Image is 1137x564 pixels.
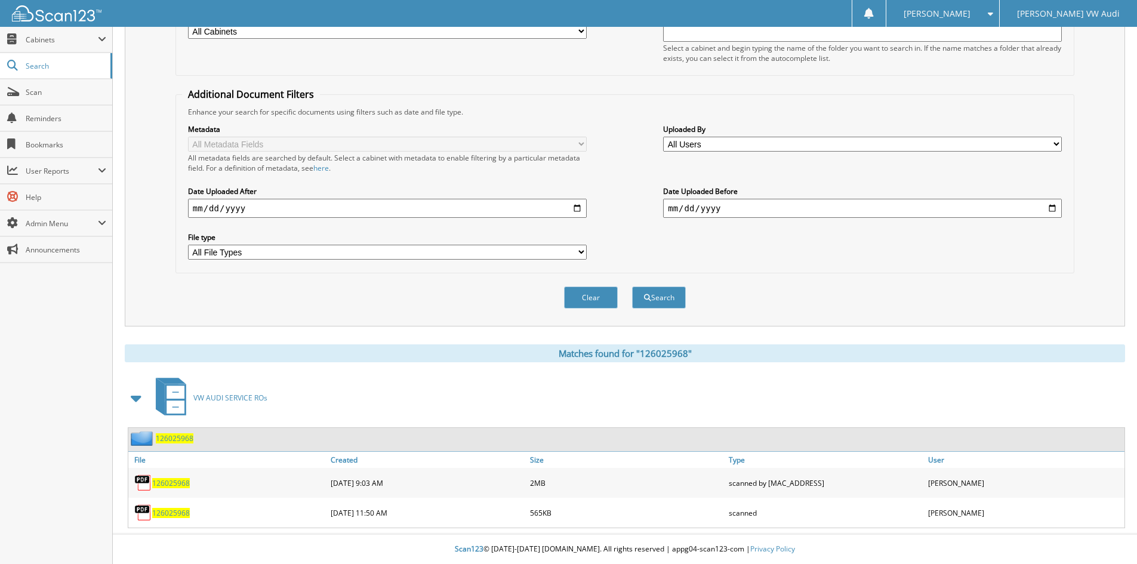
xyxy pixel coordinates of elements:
a: User [925,452,1124,468]
span: Admin Menu [26,218,98,229]
a: Created [328,452,527,468]
div: Enhance your search for specific documents using filters such as date and file type. [182,107,1068,117]
a: File [128,452,328,468]
a: 126025968 [152,478,190,488]
a: Privacy Policy [750,544,795,554]
input: end [663,199,1062,218]
a: Size [527,452,726,468]
label: Uploaded By [663,124,1062,134]
img: scan123-logo-white.svg [12,5,101,21]
a: 126025968 [152,508,190,518]
div: Select a cabinet and begin typing the name of the folder you want to search in. If the name match... [663,43,1062,63]
a: 126025968 [156,433,193,443]
div: © [DATE]-[DATE] [DOMAIN_NAME]. All rights reserved | appg04-scan123-com | [113,535,1137,564]
span: [PERSON_NAME] [904,10,970,17]
img: folder2.png [131,431,156,446]
iframe: Chat Widget [1077,507,1137,564]
span: Bookmarks [26,140,106,150]
div: scanned [726,501,925,525]
div: scanned by [MAC_ADDRESS] [726,471,925,495]
label: Date Uploaded Before [663,186,1062,196]
span: VW AUDI SERVICE ROs [193,393,267,403]
span: Scan123 [455,544,483,554]
span: Cabinets [26,35,98,45]
div: [DATE] 9:03 AM [328,471,527,495]
img: PDF.png [134,504,152,522]
div: Matches found for "126025968" [125,344,1125,362]
label: Date Uploaded After [188,186,587,196]
span: Scan [26,87,106,97]
span: Search [26,61,104,71]
div: [DATE] 11:50 AM [328,501,527,525]
a: Type [726,452,925,468]
label: Metadata [188,124,587,134]
legend: Additional Document Filters [182,88,320,101]
span: [PERSON_NAME] VW Audi [1017,10,1120,17]
span: Announcements [26,245,106,255]
span: User Reports [26,166,98,176]
button: Clear [564,286,618,309]
a: VW AUDI SERVICE ROs [149,374,267,421]
div: 2MB [527,471,726,495]
div: All metadata fields are searched by default. Select a cabinet with metadata to enable filtering b... [188,153,587,173]
div: [PERSON_NAME] [925,501,1124,525]
input: start [188,199,587,218]
button: Search [632,286,686,309]
label: File type [188,232,587,242]
div: [PERSON_NAME] [925,471,1124,495]
img: PDF.png [134,474,152,492]
span: Reminders [26,113,106,124]
a: here [313,163,329,173]
div: 565KB [527,501,726,525]
span: Help [26,192,106,202]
